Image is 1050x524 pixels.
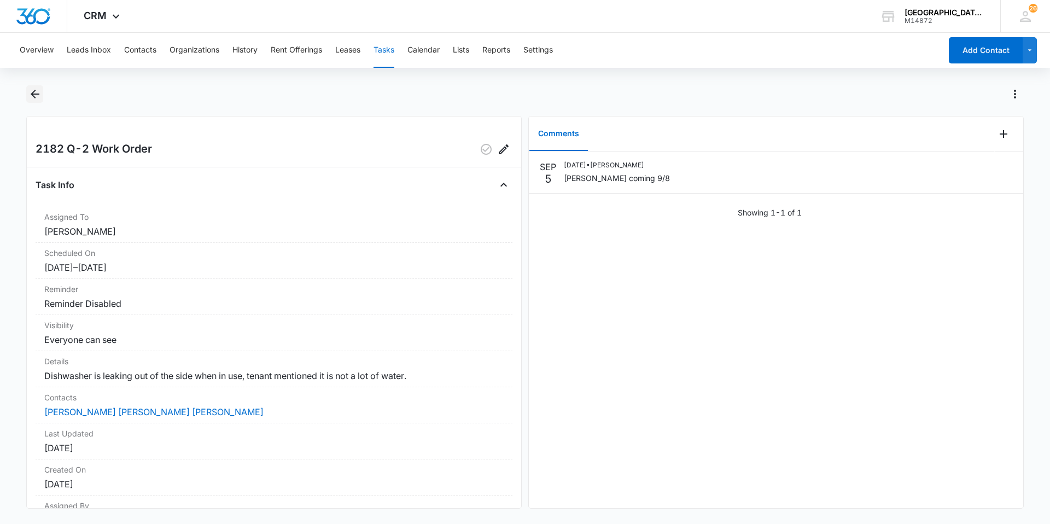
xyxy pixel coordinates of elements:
div: notifications count [1029,4,1037,13]
button: Actions [1006,85,1024,103]
button: Tasks [374,33,394,68]
button: History [232,33,258,68]
button: Leads Inbox [67,33,111,68]
button: Reports [482,33,510,68]
dd: [DATE] [44,478,504,491]
dt: Scheduled On [44,247,504,259]
span: 26 [1029,4,1037,13]
div: Created On[DATE] [36,459,512,496]
div: DetailsDishwasher is leaking out of the side when in use, tenant mentioned it is not a lot of water. [36,351,512,387]
button: Back [26,85,43,103]
div: Assigned To[PERSON_NAME] [36,207,512,243]
button: Overview [20,33,54,68]
dt: Contacts [44,392,504,403]
div: ReminderReminder Disabled [36,279,512,315]
p: Showing 1-1 of 1 [738,207,802,218]
dt: Assigned By [44,500,504,511]
dd: [PERSON_NAME] [44,225,504,238]
div: Scheduled On[DATE]–[DATE] [36,243,512,279]
dt: Last Updated [44,428,504,439]
button: Close [495,176,512,194]
div: Contacts[PERSON_NAME] [PERSON_NAME] [PERSON_NAME] [36,387,512,423]
p: SEP [540,160,556,173]
button: Lists [453,33,469,68]
button: Comments [529,117,588,151]
dd: [DATE] – [DATE] [44,261,504,274]
div: Last Updated[DATE] [36,423,512,459]
h4: Task Info [36,178,74,191]
dd: [DATE] [44,441,504,455]
p: [DATE] • [PERSON_NAME] [564,160,670,170]
span: CRM [84,10,107,21]
button: Organizations [170,33,219,68]
dd: Dishwasher is leaking out of the side when in use, tenant mentioned it is not a lot of water. [44,369,504,382]
dd: Reminder Disabled [44,297,504,310]
button: Calendar [407,33,440,68]
dt: Created On [44,464,504,475]
a: [PERSON_NAME] [PERSON_NAME] [PERSON_NAME] [44,406,264,417]
div: account id [905,17,984,25]
dt: Assigned To [44,211,504,223]
dt: Visibility [44,319,504,331]
div: account name [905,8,984,17]
button: Settings [523,33,553,68]
p: 5 [545,173,552,184]
button: Edit [495,141,512,158]
h2: 2182 Q-2 Work Order [36,141,152,158]
dd: Everyone can see [44,333,504,346]
dt: Reminder [44,283,504,295]
button: Add Comment [995,125,1012,143]
button: Leases [335,33,360,68]
button: Add Contact [949,37,1023,63]
button: Rent Offerings [271,33,322,68]
div: VisibilityEveryone can see [36,315,512,351]
button: Contacts [124,33,156,68]
p: [PERSON_NAME] coming 9/8 [564,172,670,184]
dt: Details [44,356,504,367]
